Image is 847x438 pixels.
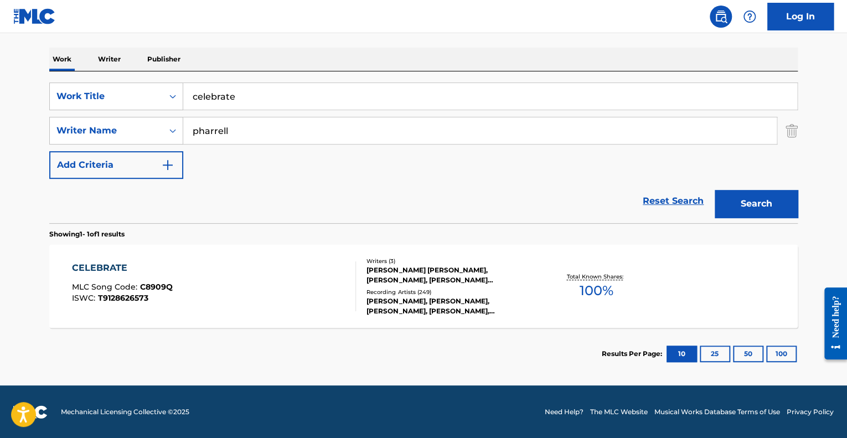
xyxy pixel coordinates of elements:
a: The MLC Website [590,407,648,417]
span: 100 % [579,281,613,301]
p: Total Known Shares: [566,272,626,281]
span: ISWC : [72,293,98,303]
p: Results Per Page: [602,349,665,359]
button: 100 [766,346,797,362]
button: Search [715,190,798,218]
p: Showing 1 - 1 of 1 results [49,229,125,239]
a: CELEBRATEMLC Song Code:C8909QISWC:T9128626573Writers (3)[PERSON_NAME] [PERSON_NAME], [PERSON_NAME... [49,245,798,328]
img: help [743,10,756,23]
img: 9d2ae6d4665cec9f34b9.svg [161,158,174,172]
span: C8909Q [140,282,173,292]
img: logo [13,405,48,419]
a: Need Help? [545,407,583,417]
span: T9128626573 [98,293,148,303]
img: MLC Logo [13,8,56,24]
span: MLC Song Code : [72,282,140,292]
img: Delete Criterion [786,117,798,145]
div: Work Title [56,90,156,103]
div: CELEBRATE [72,261,173,275]
div: Recording Artists ( 249 ) [366,288,534,296]
div: Help [738,6,761,28]
span: Mechanical Licensing Collective © 2025 [61,407,189,417]
a: Public Search [710,6,732,28]
form: Search Form [49,83,798,223]
img: search [714,10,727,23]
p: Writer [95,48,124,71]
a: Musical Works Database Terms of Use [654,407,780,417]
div: [PERSON_NAME] [PERSON_NAME], [PERSON_NAME], [PERSON_NAME] [PERSON_NAME] [PERSON_NAME] [366,265,534,285]
a: Privacy Policy [787,407,834,417]
div: Writers ( 3 ) [366,257,534,265]
a: Reset Search [637,189,709,213]
a: Log In [767,3,834,30]
button: 50 [733,346,763,362]
div: [PERSON_NAME], [PERSON_NAME], [PERSON_NAME], [PERSON_NAME], [PERSON_NAME], [PERSON_NAME], [PERSON... [366,296,534,316]
button: Add Criteria [49,151,183,179]
p: Work [49,48,75,71]
button: 25 [700,346,730,362]
p: Publisher [144,48,184,71]
iframe: Resource Center [816,279,847,368]
div: Writer Name [56,124,156,137]
button: 10 [667,346,697,362]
